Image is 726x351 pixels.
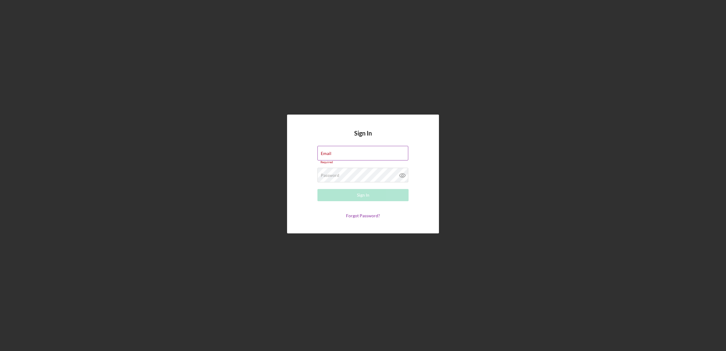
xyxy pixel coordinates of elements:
div: Sign In [357,189,369,201]
h4: Sign In [354,130,372,146]
a: Forgot Password? [346,213,380,218]
label: Password [321,173,339,178]
button: Sign In [317,189,409,201]
label: Email [321,151,331,156]
div: Required [317,160,409,164]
